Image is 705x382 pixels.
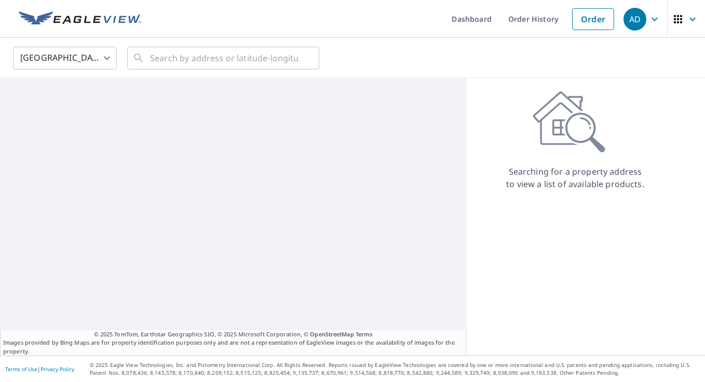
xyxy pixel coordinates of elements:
[40,365,74,373] a: Privacy Policy
[13,44,117,73] div: [GEOGRAPHIC_DATA]
[310,330,354,338] a: OpenStreetMap
[623,8,646,31] div: AD
[5,366,74,372] p: |
[150,44,298,73] input: Search by address or latitude-longitude
[94,330,373,339] span: © 2025 TomTom, Earthstar Geographics SIO, © 2025 Microsoft Corporation, ©
[19,11,141,27] img: EV Logo
[356,330,373,338] a: Terms
[90,361,700,377] p: © 2025 Eagle View Technologies, Inc. and Pictometry International Corp. All Rights Reserved. Repo...
[5,365,37,373] a: Terms of Use
[506,165,645,190] p: Searching for a property address to view a list of available products.
[572,8,614,30] a: Order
